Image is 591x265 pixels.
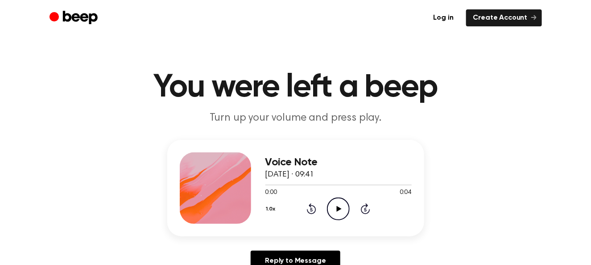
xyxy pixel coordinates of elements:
a: Beep [50,9,100,27]
span: 0:00 [265,188,277,198]
h1: You were left a beep [67,72,524,104]
a: Log in [426,9,461,26]
button: 1.0x [265,202,279,217]
span: [DATE] · 09:41 [265,171,314,179]
span: 0:04 [400,188,411,198]
p: Turn up your volume and press play. [124,111,467,126]
h3: Voice Note [265,156,412,168]
a: Create Account [466,9,542,26]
